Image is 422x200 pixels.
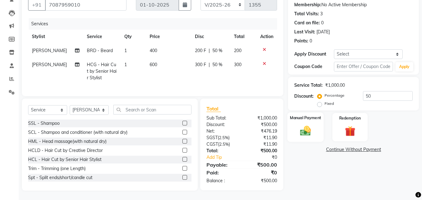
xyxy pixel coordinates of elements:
[289,146,418,153] a: Continue Without Payment
[202,134,242,141] div: ( )
[28,138,107,145] div: HML - Head massage(with natural dry)
[325,93,345,98] label: Percentage
[212,47,222,54] span: 50 %
[230,30,256,44] th: Total
[242,121,282,128] div: ₹500.00
[195,61,206,68] span: 300 F
[234,62,241,67] span: 300
[242,178,282,184] div: ₹500.00
[206,105,221,112] span: Total
[28,156,102,163] div: HCL - Hair Cut by Senior Hair Stylist
[310,38,312,44] div: 0
[202,128,242,134] div: Net:
[124,48,127,53] span: 1
[113,105,191,115] input: Search or Scan
[206,141,218,147] span: CGST
[29,18,282,30] div: Services
[28,129,127,136] div: SCL - Shampoo and conditioner (with natural dry)
[202,115,242,121] div: Sub Total:
[297,124,314,137] img: _cash.svg
[146,30,191,44] th: Price
[249,154,282,161] div: ₹0
[294,51,334,57] div: Apply Discount
[294,82,323,89] div: Service Total:
[242,115,282,121] div: ₹1,000.00
[395,62,413,71] button: Apply
[32,48,67,53] span: [PERSON_NAME]
[256,30,277,44] th: Action
[316,29,330,35] div: [DATE]
[242,134,282,141] div: ₹11.90
[124,62,127,67] span: 1
[290,115,321,121] label: Manual Payment
[150,62,157,67] span: 600
[219,135,228,140] span: 2.5%
[28,174,92,181] div: Spt - Split ends/short/candle cut
[294,63,334,70] div: Coupon Code
[242,161,282,168] div: ₹500.00
[212,61,222,68] span: 50 %
[83,30,121,44] th: Service
[87,48,113,53] span: BRD - Beard
[342,125,359,138] img: _gift.svg
[28,120,60,127] div: SSL - Shampoo
[202,148,242,154] div: Total:
[234,48,241,53] span: 200
[294,11,319,17] div: Total Visits:
[294,2,321,8] div: Membership:
[294,38,308,44] div: Points:
[242,148,282,154] div: ₹500.00
[202,141,242,148] div: ( )
[191,30,230,44] th: Disc
[242,169,282,176] div: ₹0
[28,30,83,44] th: Stylist
[202,178,242,184] div: Balance :
[150,48,157,53] span: 400
[202,121,242,128] div: Discount:
[321,20,324,26] div: 0
[320,11,323,17] div: 3
[202,161,242,168] div: Payable:
[294,20,320,26] div: Card on file:
[195,47,206,54] span: 200 F
[28,147,103,154] div: HCLD - Hair Cut by Creative Director
[206,135,218,140] span: SGST
[334,62,393,71] input: Enter Offer / Coupon Code
[121,30,146,44] th: Qty
[294,2,413,8] div: No Active Membership
[294,93,314,100] div: Discount:
[219,142,229,147] span: 2.5%
[202,169,242,176] div: Paid:
[87,62,117,80] span: HCG - Hair Cut by Senior Hair Stylist
[209,47,210,54] span: |
[242,128,282,134] div: ₹476.19
[28,165,86,172] div: Trim - Trimming (one Length)
[32,62,67,67] span: [PERSON_NAME]
[339,115,361,121] label: Redemption
[294,29,315,35] div: Last Visit:
[325,82,345,89] div: ₹1,000.00
[209,61,210,68] span: |
[202,154,248,161] a: Add Tip
[325,101,334,106] label: Fixed
[242,141,282,148] div: ₹11.90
